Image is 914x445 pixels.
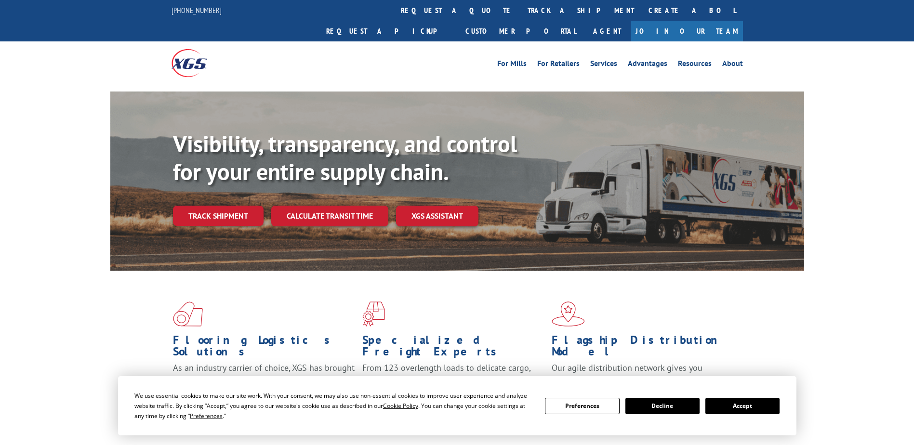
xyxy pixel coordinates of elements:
a: Track shipment [173,206,264,226]
a: XGS ASSISTANT [396,206,478,226]
button: Accept [705,398,780,414]
span: Preferences [190,412,223,420]
a: Agent [583,21,631,41]
button: Decline [625,398,700,414]
h1: Flooring Logistics Solutions [173,334,355,362]
a: Customer Portal [458,21,583,41]
a: For Mills [497,60,527,70]
h1: Flagship Distribution Model [552,334,734,362]
img: xgs-icon-focused-on-flooring-red [362,301,385,327]
a: Advantages [628,60,667,70]
a: Services [590,60,617,70]
a: Resources [678,60,712,70]
span: As an industry carrier of choice, XGS has brought innovation and dedication to flooring logistics... [173,362,355,396]
span: Cookie Policy [383,402,418,410]
a: [PHONE_NUMBER] [172,5,222,15]
img: xgs-icon-total-supply-chain-intelligence-red [173,301,203,327]
button: Preferences [545,398,619,414]
a: Join Our Team [631,21,743,41]
b: Visibility, transparency, and control for your entire supply chain. [173,129,517,186]
img: xgs-icon-flagship-distribution-model-red [552,301,585,327]
h1: Specialized Freight Experts [362,334,544,362]
a: Request a pickup [319,21,458,41]
div: Cookie Consent Prompt [118,376,796,435]
a: Calculate transit time [271,206,388,226]
a: About [722,60,743,70]
p: From 123 overlength loads to delicate cargo, our experienced staff knows the best way to move you... [362,362,544,405]
span: Our agile distribution network gives you nationwide inventory management on demand. [552,362,729,385]
div: We use essential cookies to make our site work. With your consent, we may also use non-essential ... [134,391,533,421]
a: For Retailers [537,60,580,70]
